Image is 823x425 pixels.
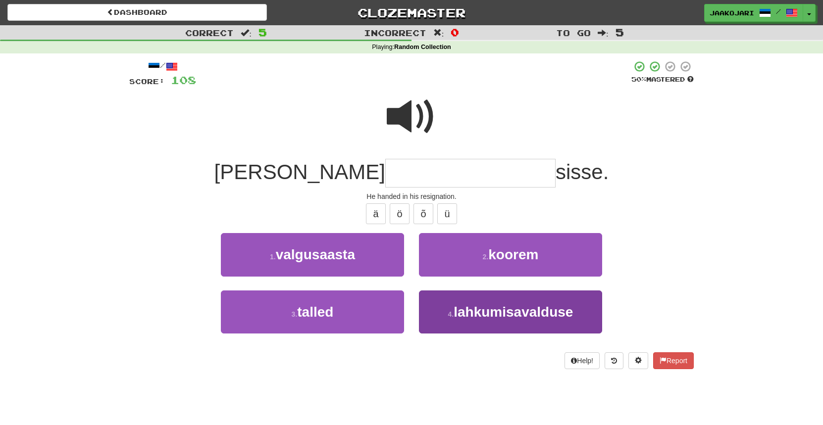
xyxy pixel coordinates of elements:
button: ü [437,203,457,224]
span: To go [556,28,591,38]
button: 4.lahkumisavalduse [419,290,602,333]
span: 50 % [631,75,646,83]
button: ö [390,203,410,224]
span: Score: [129,77,165,86]
a: JaakOjari / [704,4,803,22]
span: : [433,29,444,37]
span: : [598,29,609,37]
button: Help! [565,352,600,369]
span: 0 [451,26,459,38]
a: Clozemaster [282,4,541,21]
button: Round history (alt+y) [605,352,623,369]
span: sisse. [556,160,609,184]
small: 3 . [292,310,298,318]
button: ä [366,203,386,224]
small: 1 . [270,253,276,261]
span: koorem [488,247,538,262]
button: 2.koorem [419,233,602,276]
span: 108 [171,74,196,86]
button: õ [413,203,433,224]
span: / [776,8,781,15]
span: talled [297,304,333,320]
button: 1.valgusaasta [221,233,404,276]
span: valgusaasta [276,247,355,262]
span: 5 [258,26,267,38]
small: 4 . [448,310,454,318]
button: 3.talled [221,290,404,333]
div: He handed in his resignation. [129,191,694,201]
span: JaakOjari [710,8,754,17]
button: Report [653,352,694,369]
strong: Random Collection [394,44,451,50]
span: Incorrect [364,28,426,38]
span: 5 [616,26,624,38]
small: 2 . [483,253,489,261]
span: Correct [185,28,234,38]
a: Dashboard [7,4,267,21]
span: : [241,29,252,37]
span: [PERSON_NAME] [214,160,385,184]
div: Mastered [631,75,694,84]
span: lahkumisavalduse [454,304,573,320]
div: / [129,60,196,73]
